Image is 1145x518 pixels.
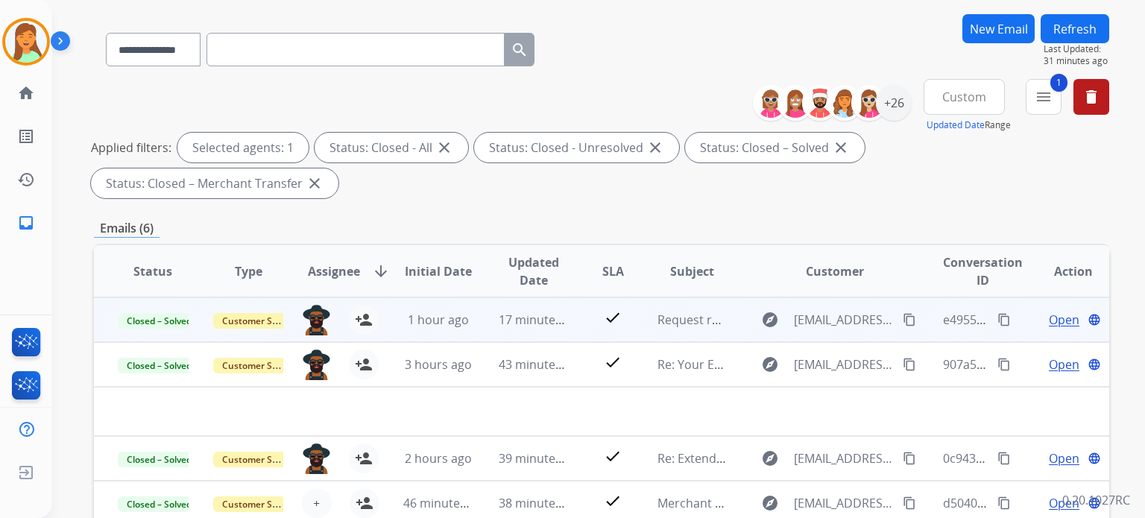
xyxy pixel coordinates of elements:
[213,452,310,467] span: Customer Support
[962,14,1035,43] button: New Email
[356,494,373,512] mat-icon: person_add
[657,495,1080,511] span: Merchant Support #660019: How would you rate the support you received?
[499,495,585,511] span: 38 minutes ago
[657,450,824,467] span: Re: Extend Customer Support
[806,262,864,280] span: Customer
[302,350,331,380] img: agent-avatar
[1014,245,1109,297] th: Action
[17,171,35,189] mat-icon: history
[794,449,894,467] span: [EMAIL_ADDRESS][DOMAIN_NAME]
[306,174,324,192] mat-icon: close
[213,358,310,373] span: Customer Support
[499,253,570,289] span: Updated Date
[511,41,529,59] mat-icon: search
[927,119,1011,131] span: Range
[499,450,585,467] span: 39 minutes ago
[1088,452,1101,465] mat-icon: language
[1049,449,1079,467] span: Open
[133,262,172,280] span: Status
[604,447,622,465] mat-icon: check
[355,449,373,467] mat-icon: person_add
[924,79,1005,115] button: Custom
[761,494,779,512] mat-icon: explore
[213,496,310,512] span: Customer Support
[1044,43,1109,55] span: Last Updated:
[1082,88,1100,106] mat-icon: delete
[927,119,985,131] button: Updated Date
[499,312,585,328] span: 17 minutes ago
[685,133,865,162] div: Status: Closed – Solved
[832,139,850,157] mat-icon: close
[1041,14,1109,43] button: Refresh
[1026,79,1062,115] button: 1
[118,496,201,512] span: Closed – Solved
[5,21,47,63] img: avatar
[657,312,1098,328] span: Request received] Resolve the issue and log your decision. ͏‌ ͏‌ ͏‌ ͏‌ ͏‌ ͏‌ ͏‌ ͏‌ ͏‌ ͏‌ ͏‌ ͏‌ ͏‌...
[313,494,320,512] span: +
[997,313,1011,326] mat-icon: content_copy
[1044,55,1109,67] span: 31 minutes ago
[474,133,679,162] div: Status: Closed - Unresolved
[405,262,472,280] span: Initial Date
[302,305,331,335] img: agent-avatar
[903,358,916,371] mat-icon: content_copy
[302,443,331,474] img: agent-avatar
[670,262,714,280] span: Subject
[17,127,35,145] mat-icon: list_alt
[408,312,469,328] span: 1 hour ago
[997,452,1011,465] mat-icon: content_copy
[604,353,622,371] mat-icon: check
[91,168,338,198] div: Status: Closed – Merchant Transfer
[761,311,779,329] mat-icon: explore
[213,313,310,329] span: Customer Support
[604,309,622,326] mat-icon: check
[903,452,916,465] mat-icon: content_copy
[403,495,490,511] span: 46 minutes ago
[302,488,332,518] button: +
[1062,491,1130,509] p: 0.20.1027RC
[435,139,453,157] mat-icon: close
[942,94,986,100] span: Custom
[372,262,390,280] mat-icon: arrow_downward
[794,494,894,512] span: [EMAIL_ADDRESS][DOMAIN_NAME]
[308,262,360,280] span: Assignee
[1050,74,1067,92] span: 1
[94,219,160,238] p: Emails (6)
[602,262,624,280] span: SLA
[997,358,1011,371] mat-icon: content_copy
[315,133,468,162] div: Status: Closed - All
[1088,313,1101,326] mat-icon: language
[17,214,35,232] mat-icon: inbox
[355,311,373,329] mat-icon: person_add
[17,84,35,102] mat-icon: home
[794,356,894,373] span: [EMAIL_ADDRESS][PERSON_NAME][DOMAIN_NAME]
[794,311,894,329] span: [EMAIL_ADDRESS][DOMAIN_NAME]
[997,496,1011,510] mat-icon: content_copy
[761,356,779,373] mat-icon: explore
[91,139,171,157] p: Applied filters:
[405,356,472,373] span: 3 hours ago
[1088,358,1101,371] mat-icon: language
[903,496,916,510] mat-icon: content_copy
[761,449,779,467] mat-icon: explore
[118,313,201,329] span: Closed – Solved
[903,313,916,326] mat-icon: content_copy
[1049,311,1079,329] span: Open
[499,356,585,373] span: 43 minutes ago
[355,356,373,373] mat-icon: person_add
[1035,88,1053,106] mat-icon: menu
[1049,356,1079,373] span: Open
[657,356,816,373] span: Re: Your Extend Virtual Card
[118,452,201,467] span: Closed – Solved
[604,492,622,510] mat-icon: check
[405,450,472,467] span: 2 hours ago
[943,253,1023,289] span: Conversation ID
[235,262,262,280] span: Type
[876,85,912,121] div: +26
[177,133,309,162] div: Selected agents: 1
[646,139,664,157] mat-icon: close
[118,358,201,373] span: Closed – Solved
[1049,494,1079,512] span: Open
